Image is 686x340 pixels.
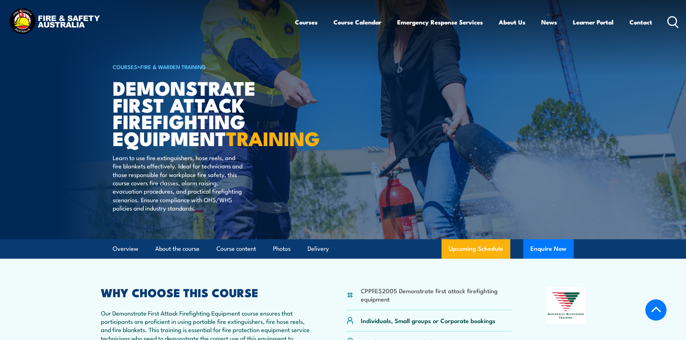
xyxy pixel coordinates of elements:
a: News [541,13,557,32]
a: Upcoming Schedule [441,239,510,259]
a: Photos [273,239,291,258]
a: Course content [216,239,256,258]
strong: TRAINING [226,123,320,153]
a: Learner Portal [573,13,614,32]
h1: Demonstrate First Attack Firefighting Equipment [113,79,291,146]
a: Courses [295,13,318,32]
a: Delivery [308,239,329,258]
a: About the course [155,239,199,258]
a: COURSES [113,63,137,71]
a: Contact [629,13,652,32]
a: Course Calendar [333,13,381,32]
button: Enquire Now [523,239,574,259]
a: About Us [499,13,525,32]
a: Fire & Warden Training [140,63,206,71]
p: Learn to use fire extinguishers, hose reels, and fire blankets effectively. Ideal for technicians... [113,153,244,212]
p: Individuals, Small groups or Corporate bookings [361,316,496,325]
li: CPPFES2005 Demonstrate first attack firefighting equipment [361,286,512,303]
img: Nationally Recognised Training logo. [547,287,586,324]
h6: > [113,62,291,71]
a: Emergency Response Services [397,13,483,32]
a: Overview [113,239,138,258]
h2: WHY CHOOSE THIS COURSE [101,287,311,297]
